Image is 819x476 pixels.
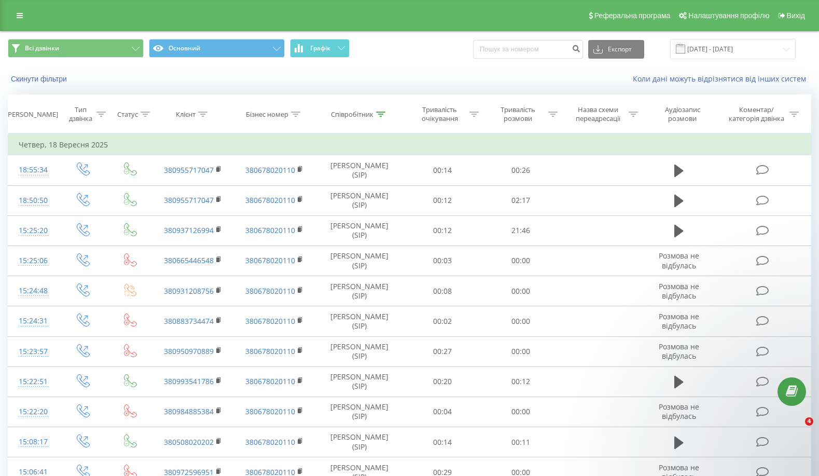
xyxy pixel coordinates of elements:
[594,11,671,20] span: Реферальна програма
[245,165,295,175] a: 380678020110
[245,316,295,326] a: 380678020110
[659,342,699,361] span: Розмова не відбулась
[315,427,403,457] td: [PERSON_NAME] (SIP)
[164,286,214,296] a: 380931208756
[246,110,288,119] div: Бізнес номер
[659,281,699,301] span: Розмова не відбулась
[19,251,48,271] div: 15:25:06
[19,281,48,301] div: 15:24:48
[588,40,644,59] button: Експорт
[688,11,769,20] span: Налаштування профілю
[117,110,138,119] div: Статус
[481,276,560,306] td: 00:00
[245,255,295,265] a: 380678020110
[633,74,811,84] a: Коли дані можуть відрізнятися вiд інших систем
[67,105,94,123] div: Тип дзвінка
[481,185,560,215] td: 02:17
[481,366,560,397] td: 00:12
[8,134,811,155] td: Четвер, 18 Вересня 2025
[310,45,330,52] span: Графік
[290,39,350,58] button: Графік
[481,427,560,457] td: 00:11
[659,311,699,331] span: Розмова не відбулась
[403,397,481,427] td: 00:04
[315,366,403,397] td: [PERSON_NAME] (SIP)
[805,417,813,426] span: 4
[19,221,48,241] div: 15:25:20
[412,105,467,123] div: Тривалість очікування
[19,372,48,392] div: 15:22:51
[403,366,481,397] td: 00:20
[164,316,214,326] a: 380883734474
[331,110,373,119] div: Співробітник
[164,165,214,175] a: 380955717047
[403,336,481,366] td: 00:27
[176,110,196,119] div: Клієнт
[571,105,626,123] div: Назва схеми переадресації
[245,437,295,447] a: 380678020110
[315,185,403,215] td: [PERSON_NAME] (SIP)
[726,105,787,123] div: Коментар/категорія дзвінка
[149,39,285,58] button: Основний
[481,215,560,246] td: 21:46
[164,437,214,447] a: 380508020202
[19,432,48,452] div: 15:08:17
[19,191,48,211] div: 18:50:50
[481,246,560,276] td: 00:00
[787,11,805,20] span: Вихід
[164,255,214,265] a: 380665446548
[315,397,403,427] td: [PERSON_NAME] (SIP)
[784,417,809,442] iframe: Intercom live chat
[491,105,545,123] div: Тривалість розмови
[481,336,560,366] td: 00:00
[164,225,214,235] a: 380937126994
[245,376,295,386] a: 380678020110
[164,376,214,386] a: 380993541786
[315,306,403,336] td: [PERSON_NAME] (SIP)
[245,286,295,296] a: 380678020110
[651,105,714,123] div: Аудіозапис розмови
[164,346,214,356] a: 380950970889
[403,427,481,457] td: 00:14
[403,215,481,246] td: 00:12
[19,311,48,331] div: 15:24:31
[315,276,403,306] td: [PERSON_NAME] (SIP)
[315,246,403,276] td: [PERSON_NAME] (SIP)
[19,342,48,362] div: 15:23:57
[245,195,295,205] a: 380678020110
[164,195,214,205] a: 380955717047
[245,406,295,416] a: 380678020110
[8,39,144,58] button: Всі дзвінки
[403,246,481,276] td: 00:03
[164,406,214,416] a: 380984885384
[315,155,403,185] td: [PERSON_NAME] (SIP)
[245,346,295,356] a: 380678020110
[315,336,403,366] td: [PERSON_NAME] (SIP)
[481,155,560,185] td: 00:26
[403,306,481,336] td: 00:02
[8,74,72,84] button: Скинути фільтри
[659,251,699,270] span: Розмова не відбулась
[481,397,560,427] td: 00:00
[403,276,481,306] td: 00:08
[473,40,583,59] input: Пошук за номером
[315,215,403,246] td: [PERSON_NAME] (SIP)
[25,44,59,52] span: Всі дзвінки
[403,155,481,185] td: 00:14
[403,185,481,215] td: 00:12
[245,225,295,235] a: 380678020110
[19,402,48,422] div: 15:22:20
[659,402,699,421] span: Розмова не відбулась
[19,160,48,180] div: 18:55:34
[481,306,560,336] td: 00:00
[6,110,58,119] div: [PERSON_NAME]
